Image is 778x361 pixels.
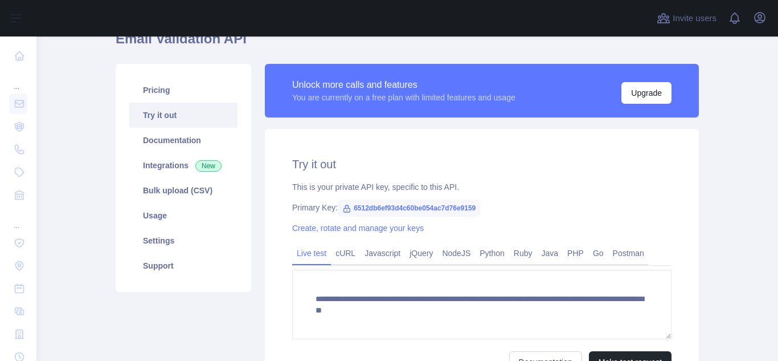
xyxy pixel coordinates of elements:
[621,82,671,104] button: Upgrade
[129,178,238,203] a: Bulk upload (CSV)
[129,203,238,228] a: Usage
[129,228,238,253] a: Settings
[129,103,238,128] a: Try it out
[588,244,608,262] a: Go
[437,244,475,262] a: NodeJS
[116,30,699,57] h1: Email Validation API
[338,200,480,217] span: 6512db6ef93d4c60be054ac7d76e9159
[9,208,27,230] div: ...
[292,181,671,193] div: This is your private API key, specific to this API.
[537,244,563,262] a: Java
[292,78,515,92] div: Unlock more calls and features
[292,202,671,213] div: Primary Key:
[475,244,509,262] a: Python
[360,244,405,262] a: Javascript
[405,244,437,262] a: jQuery
[331,244,360,262] a: cURL
[509,244,537,262] a: Ruby
[9,68,27,91] div: ...
[129,153,238,178] a: Integrations New
[673,12,716,25] span: Invite users
[129,128,238,153] a: Documentation
[292,156,671,172] h2: Try it out
[563,244,588,262] a: PHP
[195,160,222,172] span: New
[129,78,238,103] a: Pricing
[292,224,424,233] a: Create, rotate and manage your keys
[654,9,719,27] button: Invite users
[292,92,515,103] div: You are currently on a free plan with limited features and usage
[292,244,331,262] a: Live test
[129,253,238,278] a: Support
[608,244,649,262] a: Postman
